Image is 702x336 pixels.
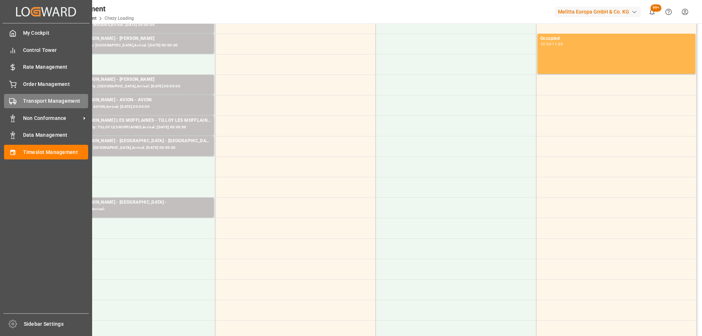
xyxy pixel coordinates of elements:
[551,42,552,46] div: -
[4,145,88,159] a: Timeslot Management
[23,97,88,105] span: Transport Management
[59,35,211,42] div: Transport [PERSON_NAME] - [PERSON_NAME]
[59,206,211,212] div: Pallets: ,TU: ,City: ,Arrival:
[4,77,88,91] a: Order Management
[59,83,211,90] div: Pallets: ,TU: 510,City: [GEOGRAPHIC_DATA],Arrival: [DATE] 00:00:00
[59,199,211,206] div: Transport [PERSON_NAME] - [GEOGRAPHIC_DATA] -
[24,320,89,328] span: Sidebar Settings
[59,97,211,104] div: Transport [PERSON_NAME] - AVION - AVION
[23,148,88,156] span: Timeslot Management
[540,35,692,42] div: Occupied
[23,46,88,54] span: Control Tower
[555,5,644,19] button: Melitta Europa GmbH & Co. KG
[59,137,211,145] div: Transport [PERSON_NAME] - [GEOGRAPHIC_DATA] - [GEOGRAPHIC_DATA]
[23,63,88,71] span: Rate Management
[650,4,661,12] span: 99+
[59,145,211,151] div: Pallets: 3,TU: ,City: [GEOGRAPHIC_DATA],Arrival: [DATE] 00:00:00
[644,4,660,20] button: show 101 new notifications
[552,42,563,46] div: 11:30
[660,4,677,20] button: Help Center
[23,80,88,88] span: Order Management
[23,131,88,139] span: Data Management
[59,117,211,124] div: Transport [PERSON_NAME] LES MOFFLAINES - TILLOY LES MOFFLAINES
[59,104,211,110] div: Pallets: 4,TU: ,City: AVION,Arrival: [DATE] 00:00:00
[59,22,211,28] div: Pallets: 3,TU: ,City: WISSOUS,Arrival: [DATE] 00:00:00
[4,128,88,142] a: Data Management
[4,94,88,108] a: Transport Management
[23,114,81,122] span: Non Conformance
[4,26,88,40] a: My Cockpit
[540,42,551,46] div: 10:30
[23,29,88,37] span: My Cockpit
[59,76,211,83] div: Transport [PERSON_NAME] - [PERSON_NAME]
[555,7,641,17] div: Melitta Europa GmbH & Co. KG
[59,42,211,49] div: Pallets: ,TU: 50,City: [GEOGRAPHIC_DATA],Arrival: [DATE] 00:00:00
[4,43,88,57] a: Control Tower
[4,60,88,74] a: Rate Management
[59,124,211,131] div: Pallets: 7,TU: 95,City: TILLOY LES MOFFLAINES,Arrival: [DATE] 00:00:00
